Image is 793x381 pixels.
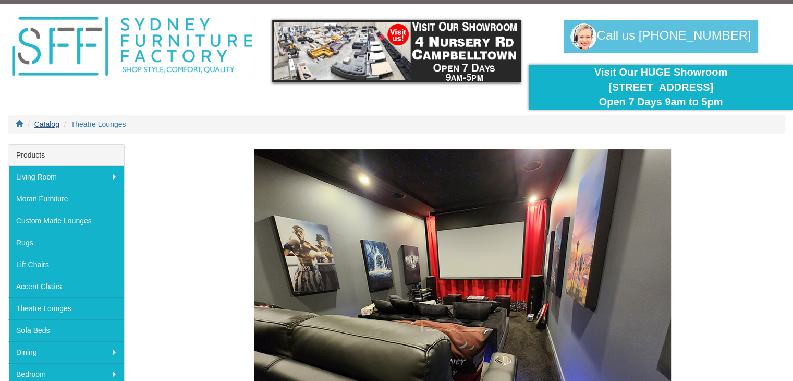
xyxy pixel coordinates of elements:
[8,15,257,79] img: Sydney Furniture Factory
[272,20,521,82] img: showroom.gif
[8,145,124,166] div: Products
[8,276,124,297] a: Accent Chairs
[8,210,124,232] a: Custom Made Lounges
[8,232,124,254] a: Rugs
[8,254,124,276] a: Lift Chairs
[8,341,124,363] a: Dining
[8,166,124,188] a: Living Room
[71,120,126,128] a: Theatre Lounges
[8,319,124,341] a: Sofa Beds
[34,120,59,128] a: Catalog
[8,188,124,210] a: Moran Furniture
[8,297,124,319] a: Theatre Lounges
[536,65,785,110] div: Visit Our HUGE Showroom [STREET_ADDRESS] Open 7 Days 9am to 5pm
